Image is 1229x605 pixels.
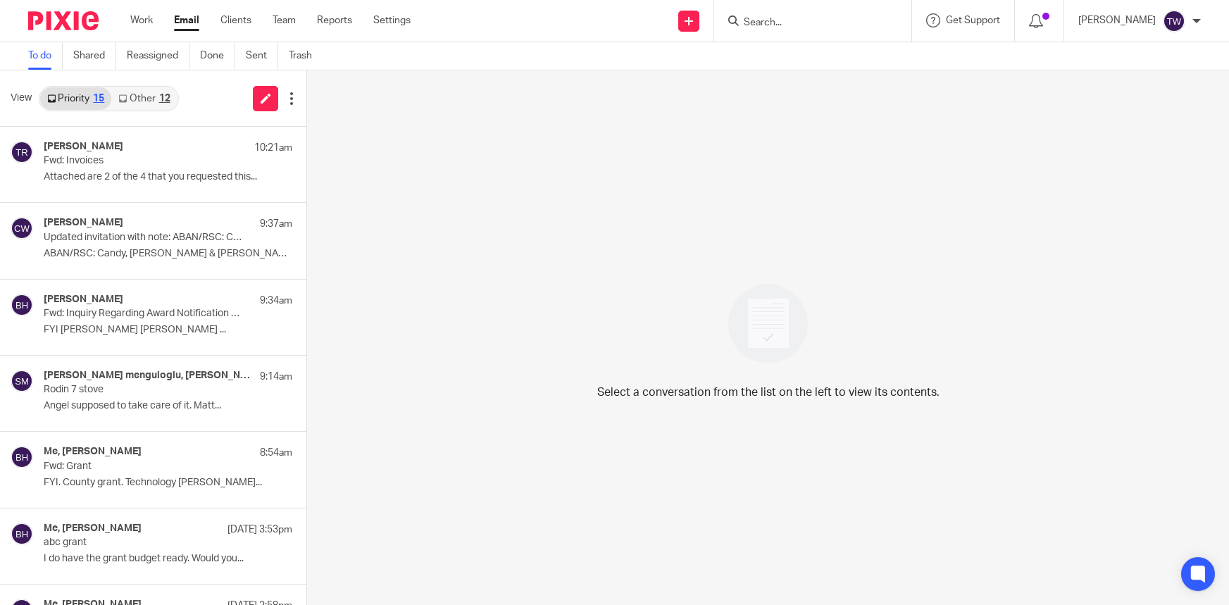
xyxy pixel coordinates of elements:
p: I do have the grant budget ready. Would you... [44,553,292,565]
h4: [PERSON_NAME] [44,141,123,153]
a: Clients [220,13,251,27]
span: Get Support [946,15,1000,25]
h4: Me, [PERSON_NAME] [44,523,142,535]
img: image [719,275,817,373]
a: Settings [373,13,411,27]
p: 9:34am [260,294,292,308]
p: 10:21am [254,141,292,155]
h4: [PERSON_NAME] menguloglu, [PERSON_NAME] [44,370,253,382]
p: Angel supposed to take care of it. Matt... [44,400,292,412]
a: Other12 [111,87,177,110]
div: 12 [159,94,170,104]
p: [DATE] 3:53pm [227,523,292,537]
a: Sent [246,42,278,70]
a: Reassigned [127,42,189,70]
a: Email [174,13,199,27]
p: FYI. County grant. Technology [PERSON_NAME]... [44,477,292,489]
a: Team [273,13,296,27]
h4: Me, [PERSON_NAME] [44,446,142,458]
p: FYI [PERSON_NAME] [PERSON_NAME] ... [44,324,292,336]
h4: [PERSON_NAME] [44,294,123,306]
p: Fwd: Invoices [44,155,243,167]
a: Shared [73,42,116,70]
h4: [PERSON_NAME] [44,217,123,229]
p: [PERSON_NAME] [1078,13,1156,27]
a: Work [130,13,153,27]
p: 9:37am [260,217,292,231]
p: Rodin 7 stove [44,384,243,396]
img: svg%3E [11,446,33,468]
input: Search [742,17,869,30]
p: Fwd: Inquiry Regarding Award Notification and Fund Availability [44,308,243,320]
a: Trash [289,42,323,70]
div: 15 [93,94,104,104]
p: Attached are 2 of the 4 that you requested this... [44,171,292,183]
a: Reports [317,13,352,27]
a: Done [200,42,235,70]
img: svg%3E [11,370,33,392]
p: Updated invitation with note: ABAN/RSC: Candy, [PERSON_NAME] & [PERSON_NAME] @ [DATE] 2pm - 3:20p... [44,232,243,244]
p: 8:54am [260,446,292,460]
img: svg%3E [11,217,33,239]
span: View [11,91,32,106]
img: svg%3E [11,523,33,545]
p: Fwd: Grant [44,461,243,473]
img: svg%3E [11,141,33,163]
a: To do [28,42,63,70]
img: svg%3E [1163,10,1185,32]
p: abc grant [44,537,243,549]
p: Select a conversation from the list on the left to view its contents. [597,384,940,401]
img: Pixie [28,11,99,30]
img: svg%3E [11,294,33,316]
a: Priority15 [40,87,111,110]
p: 9:14am [260,370,292,384]
p: ABAN/RSC: Candy, [PERSON_NAME] & [PERSON_NAME] You have... [44,248,292,260]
